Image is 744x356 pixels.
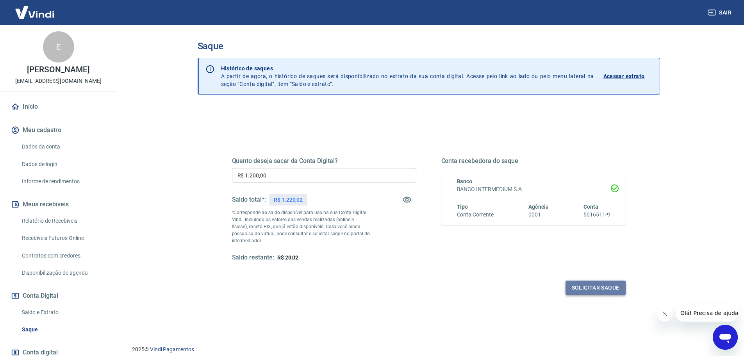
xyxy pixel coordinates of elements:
span: Banco [457,178,473,184]
a: Recebíveis Futuros Online [19,230,107,246]
p: [PERSON_NAME] [27,66,89,74]
h5: Saldo total*: [232,196,266,204]
p: Acessar extrato [603,72,645,80]
a: Disponibilização de agenda [19,265,107,281]
a: Início [9,98,107,115]
a: Acessar extrato [603,64,653,88]
span: Olá! Precisa de ajuda? [5,5,66,12]
iframe: Fechar mensagem [657,306,673,322]
button: Sair [707,5,735,20]
button: Meu cadastro [9,122,107,139]
a: Vindi Pagamentos [150,346,194,352]
h5: Saldo restante: [232,254,274,262]
h3: Saque [198,41,660,52]
a: Saque [19,322,107,338]
button: Conta Digital [9,287,107,304]
iframe: Botão para abrir a janela de mensagens [713,325,738,350]
a: Saldo e Extrato [19,304,107,320]
p: A partir de agora, o histórico de saques será disponibilizado no extrato da sua conta digital. Ac... [221,64,594,88]
span: Tipo [457,204,468,210]
p: *Corresponde ao saldo disponível para uso na sua Conta Digital Vindi. Incluindo os valores das ve... [232,209,370,244]
p: R$ 1.220,02 [274,196,303,204]
h6: 5016511-9 [583,211,610,219]
h6: 0001 [528,211,549,219]
p: Histórico de saques [221,64,594,72]
h5: Quanto deseja sacar da Conta Digital? [232,157,416,165]
a: Dados de login [19,156,107,172]
a: Dados da conta [19,139,107,155]
button: Solicitar saque [566,281,626,295]
a: Contratos com credores [19,248,107,264]
button: Meus recebíveis [9,196,107,213]
p: [EMAIL_ADDRESS][DOMAIN_NAME] [15,77,102,85]
a: Informe de rendimentos [19,174,107,190]
span: R$ 20,02 [277,254,299,261]
div: E [43,31,74,63]
h6: Conta Corrente [457,211,494,219]
a: Relatório de Recebíveis [19,213,107,229]
span: Conta [583,204,598,210]
img: Vindi [9,0,60,24]
h5: Conta recebedora do saque [441,157,626,165]
iframe: Mensagem da empresa [676,304,738,322]
p: 2025 © [132,345,725,354]
span: Agência [528,204,549,210]
h6: BANCO INTERMEDIUM S.A. [457,185,610,193]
